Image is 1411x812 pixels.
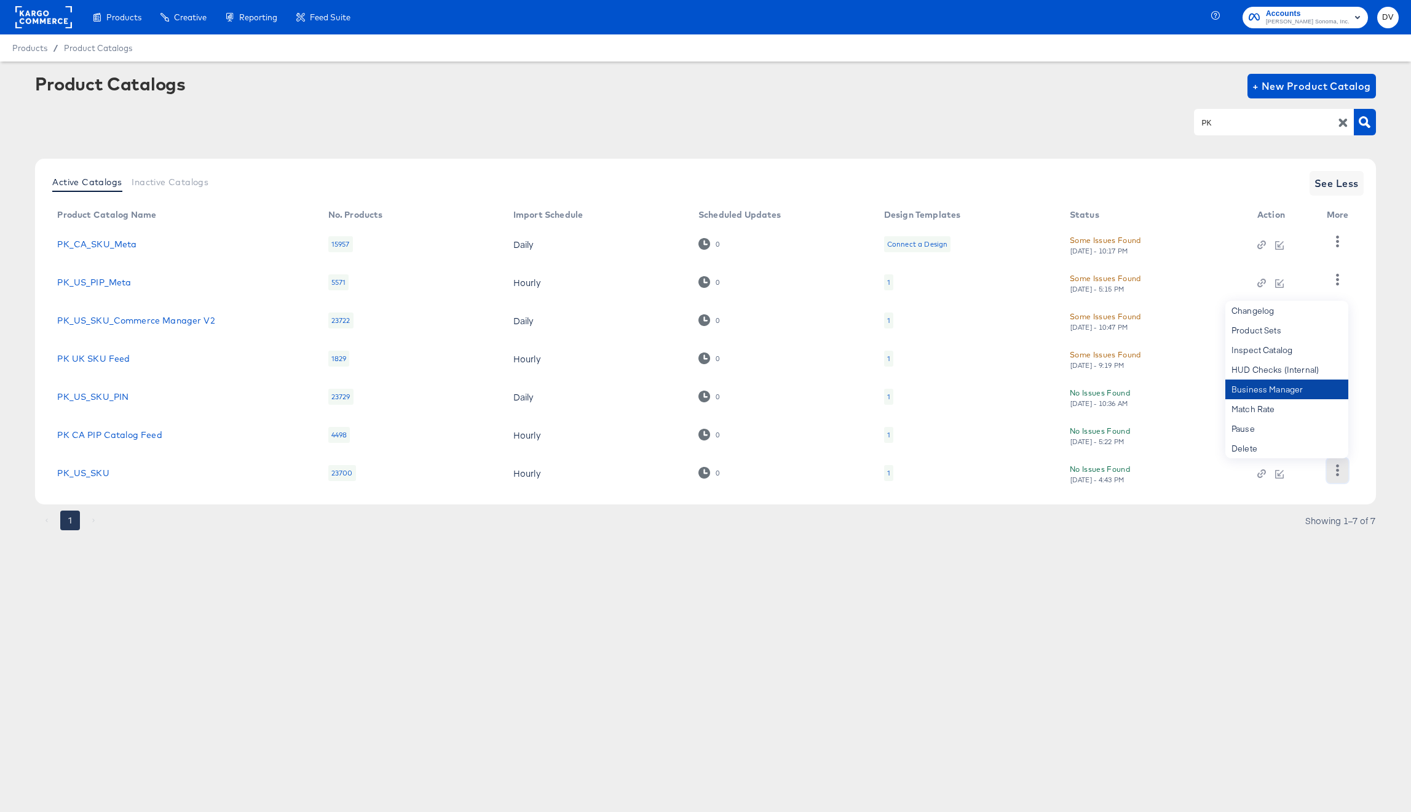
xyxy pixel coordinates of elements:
a: PK_US_SKU_PIN [57,392,128,402]
div: 1 [884,351,893,367]
div: Scheduled Updates [698,210,781,220]
div: Design Templates [884,210,960,220]
a: PK UK SKU Feed [57,354,130,364]
nav: pagination navigation [35,511,105,530]
span: Products [12,43,47,53]
div: 5571 [328,274,349,290]
span: See Less [1314,175,1359,192]
span: Active Catalogs [52,177,122,187]
td: Daily [504,378,689,416]
span: [PERSON_NAME] Sonoma, Inc. [1266,17,1350,27]
a: Product Catalogs [64,43,132,53]
div: 1 [884,274,893,290]
button: Some Issues Found[DATE] - 10:47 PM [1070,310,1141,332]
a: PK_US_SKU_Commerce Manager V2 [57,316,215,325]
span: + New Product Catalog [1252,78,1371,95]
td: Daily [504,225,689,263]
input: Search Product Catalogs [1199,116,1330,130]
div: 1 [887,468,890,478]
div: [DATE] - 9:19 PM [1070,361,1125,370]
span: Accounts [1266,7,1350,20]
div: 1 [884,389,893,405]
td: Daily [504,301,689,340]
div: Connect a Design [887,239,947,249]
div: Inspect Catalog [1225,340,1348,360]
a: PK CA PIP Catalog Feed [57,430,162,440]
a: PK_US_PIP_Meta [57,277,131,287]
td: Hourly [504,416,689,454]
div: 1829 [328,351,350,367]
div: 0 [715,240,720,249]
td: Hourly [504,340,689,378]
div: Connect a Design [884,236,951,252]
span: Creative [174,12,207,22]
div: Product Sets [1225,320,1348,340]
div: 0 [698,352,720,364]
div: 1 [884,427,893,443]
div: Some Issues Found [1070,348,1141,361]
div: 0 [715,354,720,363]
div: No. Products [328,210,383,220]
span: / [47,43,64,53]
a: PK_CA_SKU_Meta [57,239,136,249]
span: DV [1382,10,1394,25]
span: Feed Suite [310,12,350,22]
button: Some Issues Found[DATE] - 10:17 PM [1070,234,1141,255]
button: Some Issues Found[DATE] - 9:19 PM [1070,348,1141,370]
div: [DATE] - 10:47 PM [1070,323,1129,332]
div: 0 [715,431,720,439]
div: 0 [698,276,720,288]
div: 23700 [328,465,356,481]
button: page 1 [60,511,80,530]
div: [DATE] - 5:15 PM [1070,285,1125,293]
div: Some Issues Found [1070,310,1141,323]
div: Delete [1225,439,1348,458]
div: 1 [887,392,890,402]
button: Accounts[PERSON_NAME] Sonoma, Inc. [1243,7,1368,28]
div: Some Issues Found [1070,272,1141,285]
div: 0 [715,392,720,401]
div: 1 [884,465,893,481]
button: See Less [1310,171,1364,196]
th: Action [1247,205,1317,225]
th: More [1317,205,1364,225]
th: Status [1060,205,1247,225]
div: 1 [887,430,890,440]
div: Changelog [1225,301,1348,320]
div: 0 [698,467,720,479]
div: Some Issues Found [1070,234,1141,247]
div: [DATE] - 10:17 PM [1070,247,1129,255]
td: Hourly [504,263,689,301]
div: 0 [698,429,720,440]
div: Pause [1225,419,1348,439]
button: Some Issues Found[DATE] - 5:15 PM [1070,272,1141,293]
span: Products [106,12,141,22]
div: 1 [887,316,890,325]
div: 0 [715,316,720,325]
span: Inactive Catalogs [132,177,208,187]
div: 23722 [328,312,354,328]
div: 0 [698,391,720,402]
div: 1 [887,354,890,364]
button: DV [1377,7,1399,28]
div: 1 [887,277,890,287]
div: 0 [715,278,720,287]
div: Business Manager [1225,380,1348,399]
div: 23729 [328,389,354,405]
div: 0 [698,238,720,250]
div: Showing 1–7 of 7 [1305,516,1376,525]
div: Product Catalogs [35,74,185,94]
div: 4498 [328,427,350,443]
div: 0 [698,314,720,326]
div: 0 [715,469,720,477]
button: + New Product Catalog [1247,74,1376,98]
div: Import Schedule [513,210,583,220]
div: Product Catalog Name [57,210,156,220]
div: Match Rate [1225,399,1348,419]
a: PK_US_SKU [57,468,109,478]
span: Reporting [239,12,277,22]
div: 15957 [328,236,353,252]
div: 1 [884,312,893,328]
div: HUD Checks (Internal) [1225,360,1348,380]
